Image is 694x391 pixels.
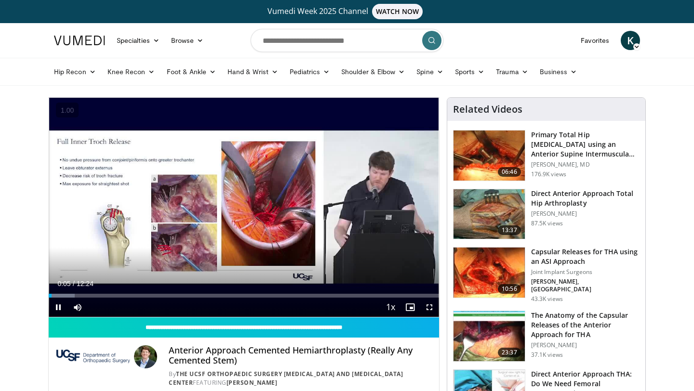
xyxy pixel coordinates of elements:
a: Knee Recon [102,62,161,81]
a: Hip Recon [48,62,102,81]
p: 43.3K views [531,295,563,303]
a: Business [534,62,583,81]
a: 23:37 The Anatomy of the Capsular Releases of the Anterior Approach for THA [PERSON_NAME] 37.1K v... [453,311,640,362]
div: By FEATURING [169,370,431,387]
img: VuMedi Logo [54,36,105,45]
a: Pediatrics [284,62,335,81]
input: Search topics, interventions [251,29,443,52]
img: The UCSF Orthopaedic Surgery Arthritis and Joint Replacement Center [56,345,130,368]
span: 0:05 [57,280,70,287]
a: Trauma [490,62,534,81]
img: 314571_3.png.150x105_q85_crop-smart_upscale.jpg [454,248,525,298]
p: 87.5K views [531,220,563,227]
button: Mute [68,298,87,317]
p: [PERSON_NAME], MD [531,161,640,169]
a: The UCSF Orthopaedic Surgery [MEDICAL_DATA] and [MEDICAL_DATA] Center [169,370,403,387]
img: Avatar [134,345,157,368]
h3: Direct Anterior Approach Total Hip Arthroplasty [531,189,640,208]
a: Browse [165,31,210,50]
a: [PERSON_NAME] [227,378,278,387]
a: Hand & Wrist [222,62,284,81]
span: 12:24 [77,280,93,287]
div: Progress Bar [49,294,439,298]
a: Shoulder & Elbow [335,62,411,81]
img: 294118_0000_1.png.150x105_q85_crop-smart_upscale.jpg [454,189,525,239]
img: 263423_3.png.150x105_q85_crop-smart_upscale.jpg [454,130,525,181]
button: Fullscreen [420,298,439,317]
p: 37.1K views [531,351,563,359]
a: K [621,31,640,50]
span: 13:37 [498,225,521,235]
a: 13:37 Direct Anterior Approach Total Hip Arthroplasty [PERSON_NAME] 87.5K views [453,189,640,240]
a: Sports [449,62,491,81]
img: c4ab79f4-af1a-4690-87a6-21f275021fd0.150x105_q85_crop-smart_upscale.jpg [454,311,525,361]
p: [PERSON_NAME] [531,341,640,349]
a: Specialties [111,31,165,50]
button: Enable picture-in-picture mode [400,298,420,317]
h3: Capsular Releases for THA using an ASI Approach [531,247,640,266]
a: Favorites [575,31,615,50]
span: 23:37 [498,348,521,357]
a: Foot & Ankle [161,62,222,81]
a: 06:46 Primary Total Hip [MEDICAL_DATA] using an Anterior Supine Intermuscula… [PERSON_NAME], MD 1... [453,130,640,181]
video-js: Video Player [49,98,439,317]
button: Playback Rate [381,298,400,317]
a: 10:56 Capsular Releases for THA using an ASI Approach Joint Implant Surgeons [PERSON_NAME], [GEOG... [453,247,640,303]
p: Joint Implant Surgeons [531,268,640,276]
a: Spine [411,62,449,81]
h4: Related Videos [453,104,522,115]
button: Pause [49,298,68,317]
a: Vumedi Week 2025 ChannelWATCH NOW [55,4,639,19]
p: [PERSON_NAME], [GEOGRAPHIC_DATA] [531,278,640,293]
span: / [73,280,75,287]
h3: Primary Total Hip [MEDICAL_DATA] using an Anterior Supine Intermuscula… [531,130,640,159]
p: 176.9K views [531,170,566,178]
span: 10:56 [498,284,521,294]
h4: Anterior Approach Cemented Hemiarthroplasty (Really Any Cemented Stem) [169,345,431,366]
h3: The Anatomy of the Capsular Releases of the Anterior Approach for THA [531,311,640,339]
span: WATCH NOW [372,4,423,19]
span: 06:46 [498,167,521,177]
p: [PERSON_NAME] [531,210,640,218]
